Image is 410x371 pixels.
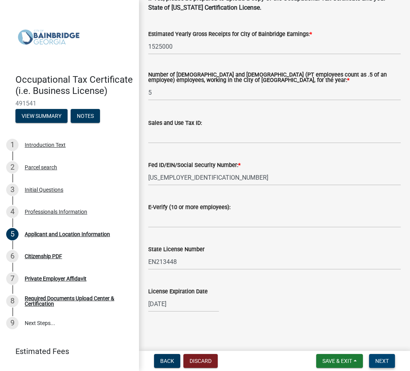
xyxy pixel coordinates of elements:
div: 4 [6,206,19,218]
div: 8 [6,295,19,307]
div: Citizenship PDF [25,254,62,259]
div: Parcel search [25,165,57,170]
span: 491541 [15,100,124,107]
div: Private Employer Affidavit [25,276,86,281]
wm-modal-confirm: Summary [15,113,68,119]
button: Notes [71,109,100,123]
div: 2 [6,161,19,174]
div: 7 [6,272,19,285]
div: Introduction Text [25,142,66,148]
div: Required Documents Upload Center & Certification [25,296,127,306]
label: Fed ID/EIN/Social Security Number: [148,163,241,168]
button: Discard [183,354,218,368]
div: Applicant and Location Information [25,231,110,237]
div: 6 [6,250,19,262]
button: Back [154,354,180,368]
div: 9 [6,317,19,329]
label: Sales and Use Tax ID: [148,121,202,126]
a: Estimated Fees [6,344,127,359]
label: E-Verify (10 or more employees): [148,205,230,210]
div: 5 [6,228,19,240]
h4: Occupational Tax Certificate (i.e. Business License) [15,74,133,97]
div: Initial Questions [25,187,63,192]
input: mm/dd/yyyy [148,296,219,312]
img: City of Bainbridge, Georgia (Canceled) [15,8,82,66]
span: Next [375,358,389,364]
label: State License Number [148,247,205,252]
label: Estimated Yearly Gross Receipts for City of Bainbridge Earnings: [148,32,312,37]
button: Save & Exit [316,354,363,368]
span: Save & Exit [322,358,352,364]
div: 3 [6,184,19,196]
button: Next [369,354,395,368]
label: License Expiration Date [148,289,208,294]
button: View Summary [15,109,68,123]
div: Professionals Information [25,209,87,214]
label: Number of [DEMOGRAPHIC_DATA] and [DEMOGRAPHIC_DATA] (PT employees count as .5 of an employee) emp... [148,72,401,83]
div: 1 [6,139,19,151]
span: Back [160,358,174,364]
wm-modal-confirm: Notes [71,113,100,119]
